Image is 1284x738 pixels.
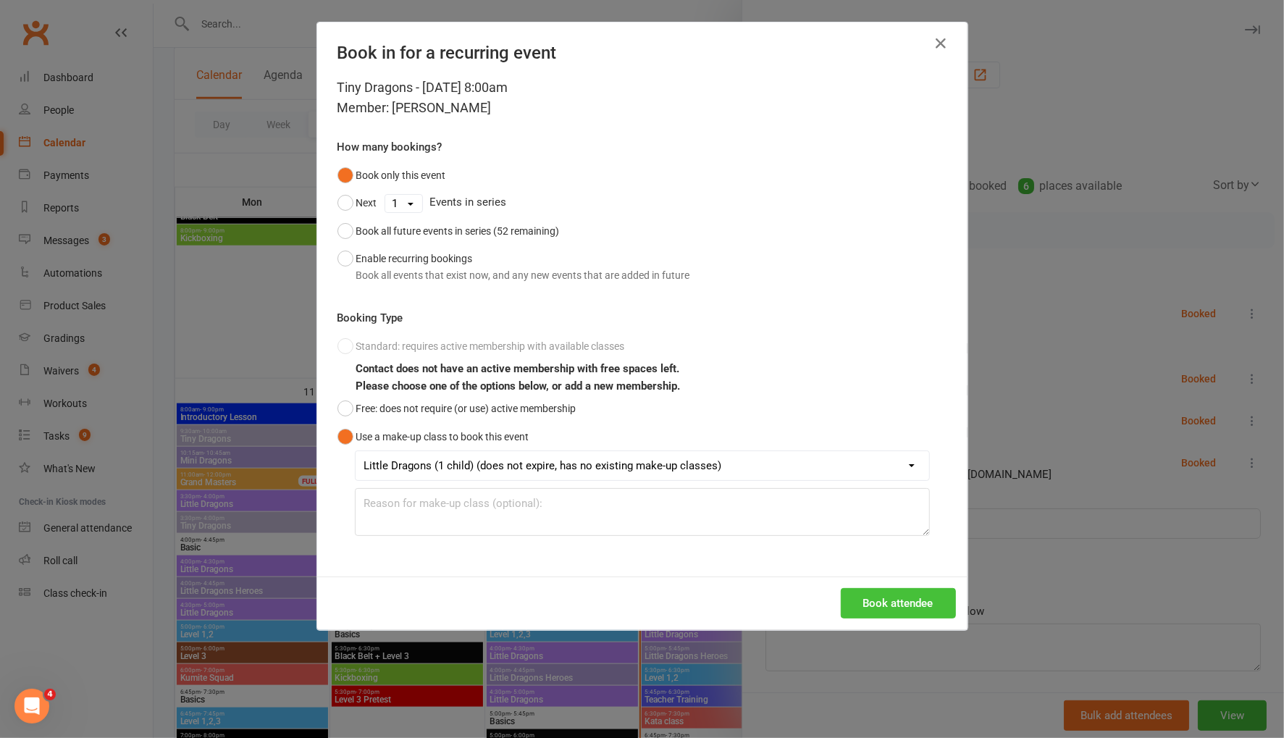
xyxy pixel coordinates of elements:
[337,189,947,217] div: Events in series
[337,245,690,289] button: Enable recurring bookingsBook all events that exist now, and any new events that are added in future
[356,362,680,375] b: Contact does not have an active membership with free spaces left.
[44,689,56,700] span: 4
[356,380,681,393] b: Please choose one of the options below, or add a new membership.
[356,223,560,239] div: Book all future events in series (52 remaining)
[841,588,956,619] button: Book attendee
[337,138,442,156] label: How many bookings?
[337,217,560,245] button: Book all future events in series (52 remaining)
[337,77,947,118] div: Tiny Dragons - [DATE] 8:00am Member: [PERSON_NAME]
[337,189,377,217] button: Next
[356,267,690,283] div: Book all events that exist now, and any new events that are added in future
[337,309,403,327] label: Booking Type
[337,162,446,189] button: Book only this event
[337,43,947,63] h4: Book in for a recurring event
[337,423,529,450] button: Use a make-up class to book this event
[337,395,576,422] button: Free: does not require (or use) active membership
[930,32,953,55] button: Close
[14,689,49,724] iframe: Intercom live chat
